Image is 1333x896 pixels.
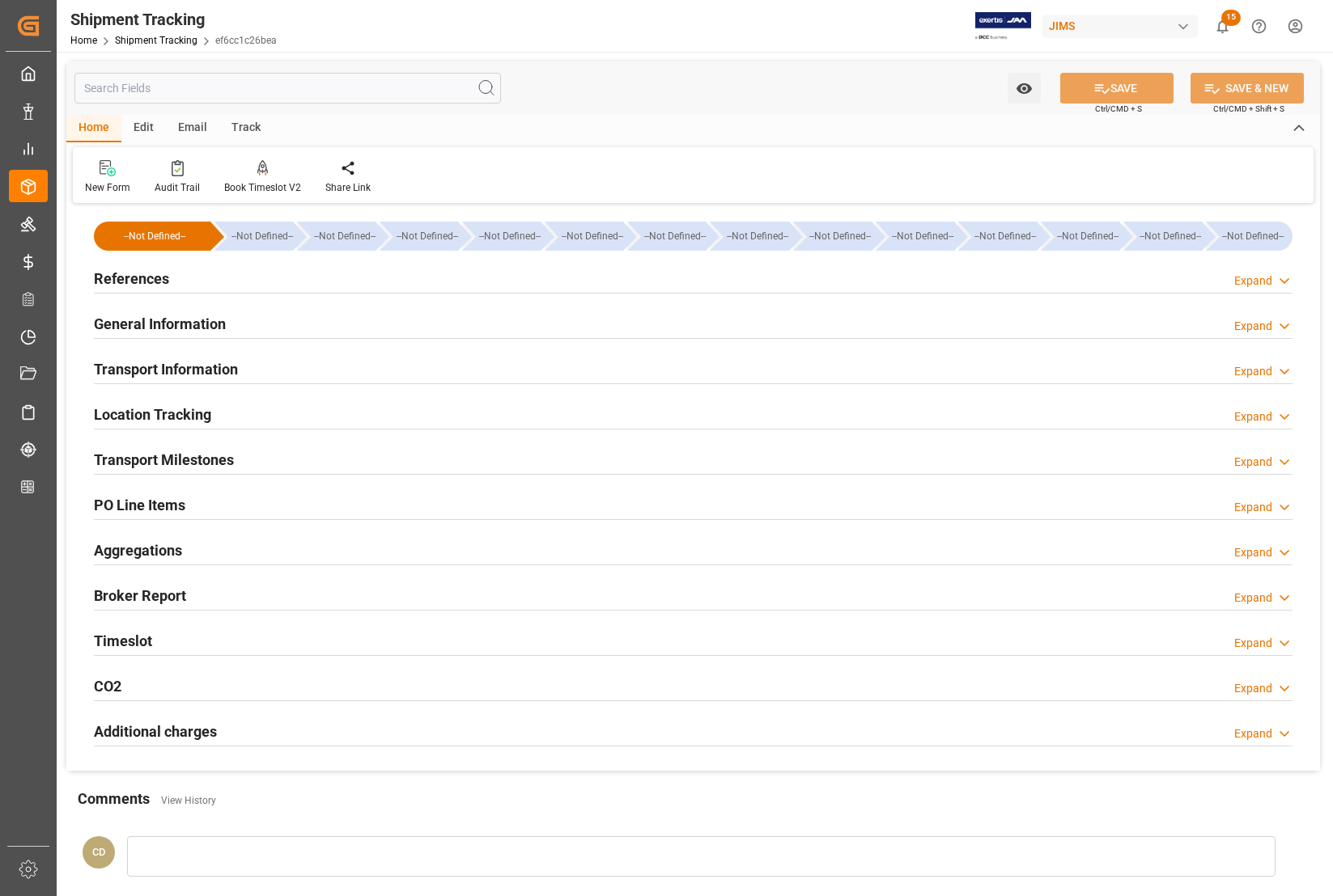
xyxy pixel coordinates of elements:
h2: General Information [94,313,226,335]
img: Exertis%20JAM%20-%20Email%20Logo.jpg_1722504956.jpg [975,12,1031,40]
h2: Timeslot [94,630,152,652]
div: --Not Defined-- [726,222,788,251]
div: --Not Defined-- [892,222,954,251]
div: --Not Defined-- [809,222,872,251]
div: JIMS [1042,15,1198,38]
div: --Not Defined-- [1123,222,1202,251]
input: Search Fields [74,73,501,104]
div: Expand [1234,273,1272,290]
div: --Not Defined-- [231,222,293,251]
div: Expand [1234,454,1272,471]
div: Email [166,115,219,142]
div: --Not Defined-- [1057,222,1119,251]
div: --Not Defined-- [958,222,1037,251]
a: Home [70,35,97,46]
span: Ctrl/CMD + S [1095,103,1142,115]
div: --Not Defined-- [297,222,376,251]
button: Help Center [1241,8,1277,44]
div: Expand [1234,635,1272,652]
div: Audit Trail [155,180,200,195]
h2: Location Tracking [94,404,211,425]
h2: References [94,268,169,290]
div: Home [66,115,121,142]
h2: Broker Report [94,585,186,606]
div: Expand [1234,544,1272,561]
div: Book Timeslot V2 [224,180,301,195]
span: Ctrl/CMD + Shift + S [1213,103,1284,115]
h2: PO Line Items [94,494,185,516]
button: JIMS [1042,11,1204,41]
div: Expand [1234,318,1272,335]
span: 15 [1221,10,1241,26]
div: --Not Defined-- [793,222,872,251]
div: --Not Defined-- [214,222,293,251]
span: CD [92,846,105,858]
div: --Not Defined-- [1041,222,1119,251]
div: Expand [1234,590,1272,606]
div: --Not Defined-- [396,222,458,251]
div: New Form [85,180,130,195]
button: SAVE & NEW [1191,73,1304,104]
div: --Not Defined-- [876,222,954,251]
div: --Not Defined-- [1140,222,1202,251]
button: SAVE [1060,73,1174,104]
div: Share Link [325,180,371,195]
div: Edit [121,115,166,142]
h2: Aggregations [94,539,182,561]
h2: Transport Information [94,358,238,380]
button: show 15 new notifications [1204,8,1241,44]
div: --Not Defined-- [1206,222,1293,251]
div: Expand [1234,725,1272,742]
h2: CO2 [94,675,121,697]
div: Track [219,115,273,142]
div: --Not Defined-- [627,222,706,251]
div: --Not Defined-- [561,222,623,251]
div: --Not Defined-- [462,222,541,251]
div: Expand [1234,408,1272,425]
div: --Not Defined-- [643,222,706,251]
div: --Not Defined-- [94,222,210,251]
a: Shipment Tracking [115,35,197,46]
div: Expand [1234,363,1272,380]
div: --Not Defined-- [478,222,541,251]
h2: Comments [78,788,150,809]
div: --Not Defined-- [710,222,788,251]
div: --Not Defined-- [110,222,199,251]
div: --Not Defined-- [313,222,376,251]
div: --Not Defined-- [1222,222,1284,251]
a: View History [161,795,216,806]
h2: Transport Milestones [94,449,234,471]
div: Shipment Tracking [70,7,277,32]
h2: Additional charges [94,721,217,742]
div: --Not Defined-- [974,222,1037,251]
div: --Not Defined-- [380,222,458,251]
div: Expand [1234,680,1272,697]
div: --Not Defined-- [545,222,623,251]
div: Expand [1234,499,1272,516]
button: open menu [1008,73,1041,104]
